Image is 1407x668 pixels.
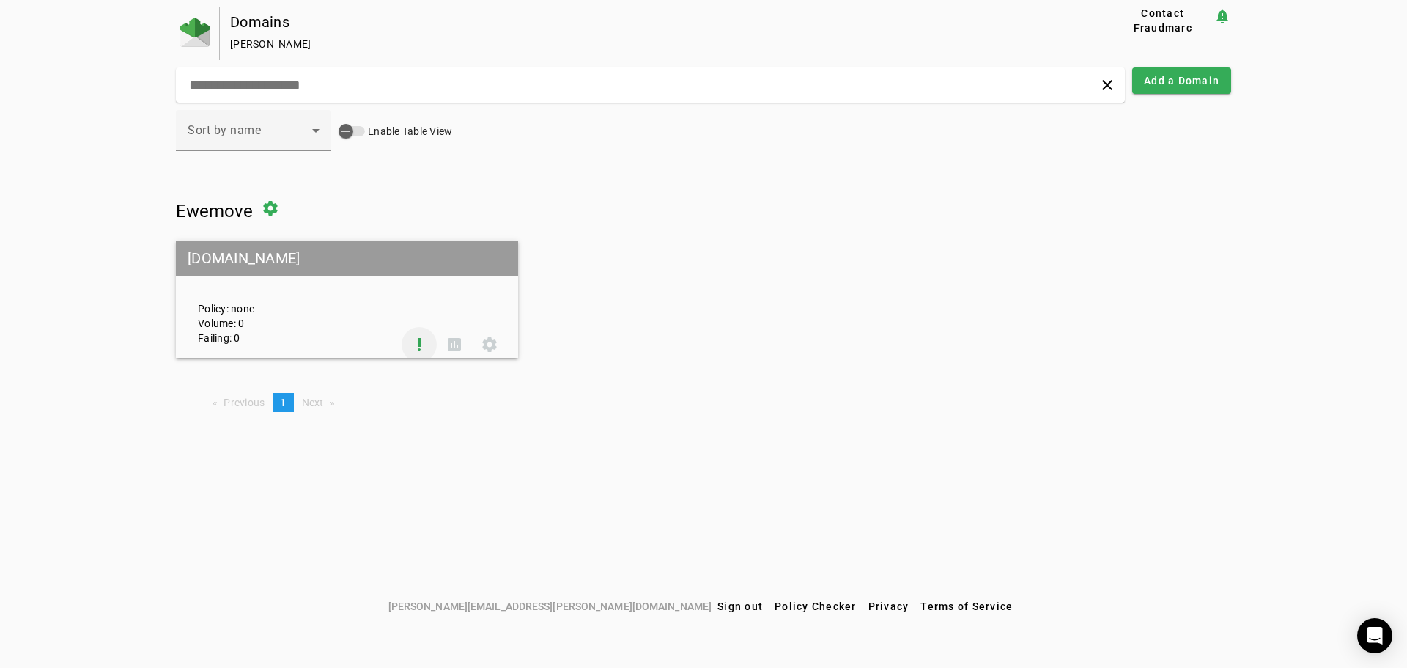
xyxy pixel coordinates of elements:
button: Terms of Service [915,593,1019,620]
button: Set Up [402,327,437,362]
div: Open Intercom Messenger [1357,618,1392,653]
app-page-header: Domains [176,7,1231,60]
span: Ewemove [176,201,253,221]
mat-icon: notification_important [1214,7,1231,25]
div: Policy: none Volume: 0 Failing: 0 [187,254,402,345]
span: Sort by name [188,123,261,137]
button: Policy Checker [769,593,863,620]
div: Domains [230,15,1066,29]
span: Contact Fraudmarc [1118,6,1208,35]
button: Contact Fraudmarc [1112,7,1214,34]
div: [PERSON_NAME] [230,37,1066,51]
span: Terms of Service [920,601,1013,612]
span: Add a Domain [1144,73,1219,88]
span: Privacy [868,601,909,612]
span: Sign out [717,601,763,612]
button: Sign out [712,593,769,620]
button: Add a Domain [1132,67,1231,94]
label: Enable Table View [365,124,452,139]
button: Privacy [863,593,915,620]
span: Next [302,397,324,408]
span: 1 [280,397,286,408]
span: Policy Checker [775,601,857,612]
nav: Pagination [176,393,1231,412]
img: Fraudmarc Logo [180,18,210,47]
span: Previous [224,397,265,408]
button: DMARC Report [437,327,472,362]
span: [PERSON_NAME][EMAIL_ADDRESS][PERSON_NAME][DOMAIN_NAME] [388,598,712,614]
mat-grid-tile-header: [DOMAIN_NAME] [176,241,518,276]
button: Settings [472,327,507,362]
